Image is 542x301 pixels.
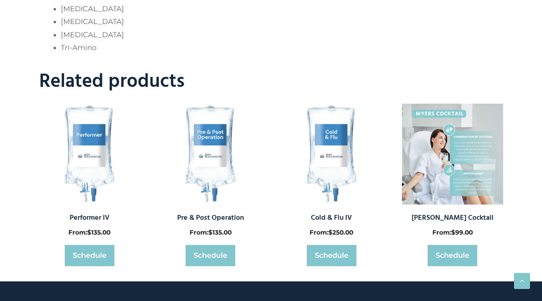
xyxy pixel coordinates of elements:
h2: Cold & Flu IV [281,213,382,223]
h2: [PERSON_NAME] Cocktail [402,213,503,223]
a: Read more about “Performer IV” [65,245,114,266]
bdi: 99.00 [451,229,473,236]
a: [PERSON_NAME] Cocktail From:$99.00 [402,104,503,238]
bdi: 135.00 [87,229,110,236]
li: Tri-Amino [61,41,503,54]
span: $ [87,229,91,236]
span: From: [402,227,503,238]
a: Scroll back to top [514,273,530,289]
bdi: 135.00 [208,229,232,236]
span: $ [328,229,332,236]
h2: Performer IV [39,213,140,223]
span: From: [39,227,140,238]
span: From: [160,227,261,238]
span: $ [451,229,455,236]
a: Read more about “Cold & Flu IV” [307,245,356,266]
span: From: [281,227,382,238]
a: Read more about “Pre & Post Operation” [186,245,235,266]
li: [MEDICAL_DATA] [61,28,503,41]
li: [MEDICAL_DATA] [61,2,503,15]
a: Cold & Flu IV From:$250.00 [281,104,382,238]
span: $ [208,229,212,236]
a: Read more about “Myers Cocktail” [428,245,477,266]
bdi: 250.00 [328,229,353,236]
h2: Pre & Post Operation [160,213,261,223]
a: Pre & Post Operation From:$135.00 [160,104,261,238]
h2: Related products [39,68,503,95]
li: [MEDICAL_DATA] [61,15,503,28]
a: Performer IV From:$135.00 [39,104,140,238]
